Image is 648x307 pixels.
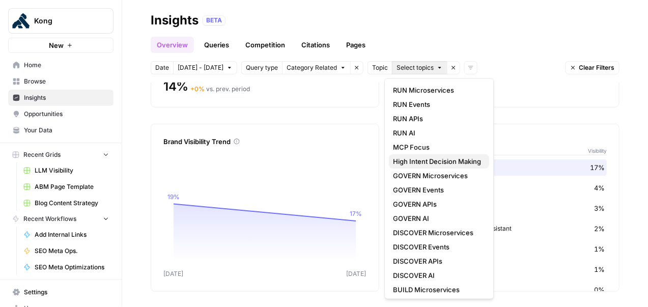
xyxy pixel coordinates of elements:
button: Select topics [392,61,447,74]
span: 0% [594,285,605,295]
button: New [8,38,114,53]
a: SEO Meta Optimizations [19,259,114,275]
span: DISCOVER Microservices [393,228,482,238]
a: Opportunities [8,106,114,122]
div: Tyk [404,200,607,216]
button: [DATE] - [DATE] [173,61,237,74]
div: Insights [151,12,199,29]
span: GOVERN Events [393,185,482,195]
span: GOVERN Microservices [393,171,482,181]
button: Clear Filters [566,61,619,74]
tspan: [DATE] [163,270,183,277]
a: Competition [239,37,291,53]
a: Browse [8,73,114,90]
a: Insights [8,90,114,106]
span: 3% [594,203,605,213]
span: RUN AI [393,128,482,138]
div: AWS CodePipeline [404,261,607,277]
div: Brand Visibility Trend [163,136,367,147]
span: Category Related [287,63,337,72]
span: RUN Microservices [393,85,482,95]
span: 1% [594,264,605,274]
a: Citations [295,37,336,53]
span: Select topics [397,63,434,72]
a: SEO Meta Ops. [19,243,114,259]
img: Kong Logo [12,12,30,30]
span: [DATE] - [DATE] [178,63,223,72]
a: Add Internal Links [19,227,114,243]
a: Settings [8,284,114,300]
span: DISCOVER APIs [393,256,482,266]
span: New [49,40,64,50]
div: Brand Visibility Rankings [404,136,607,147]
span: Clear Filters [579,63,615,72]
tspan: [DATE] [346,270,366,277]
span: 17% [590,162,605,173]
button: Recent Workflows [8,211,114,227]
span: RUN APIs [393,114,482,124]
span: SEO Meta Ops. [35,246,109,256]
span: SEO Meta Optimizations [35,263,109,272]
span: 4% [594,183,605,193]
span: Query type [246,63,278,72]
span: Opportunities [24,109,109,119]
div: WSO2 [404,241,607,257]
span: Topic [372,63,388,72]
span: Kong [34,16,96,26]
div: vs. prev. period [190,85,250,94]
span: ABM Page Template [35,182,109,191]
span: MCP Focus [393,142,482,152]
tspan: 17% [350,210,362,217]
span: High Intent Decision Making [393,156,482,166]
span: LLM Visibility [35,166,109,175]
div: IBM [PERSON_NAME] Assistant [404,220,607,237]
span: Blog Content Strategy [35,199,109,208]
span: BUILD Microservices [393,285,482,295]
div: Dialogflow [404,282,607,298]
div: BETA [203,15,226,25]
span: Recent Grids [23,150,61,159]
tspan: 19% [167,193,180,201]
span: + 0 % [190,85,205,93]
div: Kong [404,159,607,176]
span: 2% [594,224,605,234]
a: Queries [198,37,235,53]
span: Browse [24,77,109,86]
button: Category Related [282,61,350,74]
a: Blog Content Strategy [19,195,114,211]
a: LLM Visibility [19,162,114,179]
span: Recent Workflows [23,214,76,224]
span: DISCOVER Events [393,242,482,252]
span: Settings [24,288,109,297]
a: Home [8,57,114,73]
a: Pages [340,37,372,53]
span: Date [155,63,169,72]
span: DISCOVER AI [393,270,482,281]
span: Home [24,61,109,70]
span: GOVERN AI [393,213,482,224]
a: Overview [151,37,194,53]
span: 14% [163,78,188,95]
div: Select topics [385,78,494,299]
span: Visibility [588,147,607,155]
a: Your Data [8,122,114,138]
span: Insights [24,93,109,102]
button: Workspace: Kong [8,8,114,34]
a: ABM Page Template [19,179,114,195]
span: Your Data [24,126,109,135]
span: GOVERN APIs [393,199,482,209]
span: 1% [594,244,605,254]
div: MuleSoft [404,180,607,196]
span: Add Internal Links [35,230,109,239]
span: RUN Events [393,99,482,109]
button: Recent Grids [8,147,114,162]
